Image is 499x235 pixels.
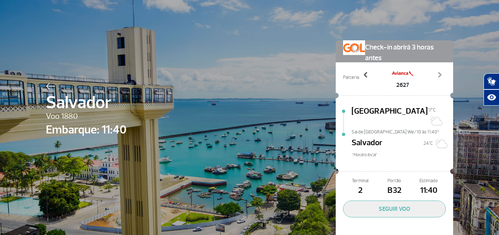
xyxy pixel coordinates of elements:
span: Check-in abrirá 3 horas antes [365,40,446,63]
span: Sai de [GEOGRAPHIC_DATA] We/10 às 11:40* [352,129,453,134]
span: Parceria: [343,74,360,81]
span: 24°C [423,140,433,146]
span: Estimado [412,177,446,184]
button: SEGUIR VOO [343,201,446,217]
span: *Horáro local [352,151,453,158]
span: 2 [343,184,377,197]
span: Salvador [46,89,127,116]
img: Nevoeiro [428,113,442,128]
img: Sol com muitas nuvens [433,136,448,151]
span: 2627 [392,81,414,89]
button: Abrir tradutor de língua de sinais. [484,73,499,89]
span: [GEOGRAPHIC_DATA] [352,105,428,129]
span: Salvador [352,137,382,151]
span: 17°C [428,107,436,113]
span: B32 [377,184,411,197]
span: Embarque: 11:40 [46,121,127,139]
div: Plugin de acessibilidade da Hand Talk. [484,73,499,106]
span: Portão [377,177,411,184]
span: Voo 1880 [46,110,127,123]
span: 11:40 [412,184,446,197]
span: Terminal [343,177,377,184]
button: Abrir recursos assistivos. [484,89,499,106]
